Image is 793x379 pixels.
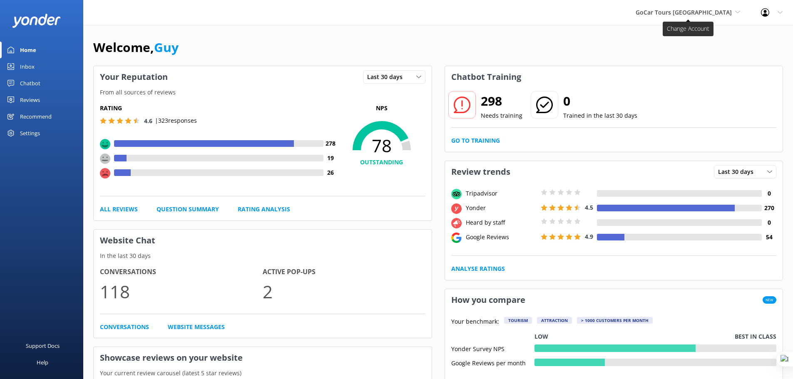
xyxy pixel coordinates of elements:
div: Yonder Survey NPS [451,344,534,352]
p: Trained in the last 30 days [563,111,637,120]
div: Tripadvisor [464,189,539,198]
p: 118 [100,277,263,305]
a: Rating Analysis [238,205,290,214]
h3: Website Chat [94,230,432,251]
div: Attraction [537,317,572,324]
div: > 1000 customers per month [577,317,653,324]
p: In the last 30 days [94,251,432,260]
h1: Welcome, [93,37,179,57]
span: 4.9 [585,233,593,240]
h4: 0 [762,218,776,227]
p: Low [534,332,548,341]
h4: OUTSTANDING [338,158,425,167]
p: Best in class [735,332,776,341]
div: Reviews [20,92,40,108]
h3: Showcase reviews on your website [94,347,432,369]
h4: 0 [762,189,776,198]
div: Chatbot [20,75,40,92]
h4: 270 [762,203,776,213]
h4: 278 [323,139,338,148]
div: Google Reviews per month [451,359,534,366]
a: Question Summary [157,205,219,214]
span: New [763,296,776,304]
a: Website Messages [168,322,225,332]
h3: How you compare [445,289,532,311]
div: Home [20,42,36,58]
a: Analyse Ratings [451,264,505,273]
h3: Your Reputation [94,66,174,88]
img: yonder-white-logo.png [12,14,60,27]
h4: 54 [762,233,776,242]
p: Your benchmark: [451,317,499,327]
div: Google Reviews [464,233,539,242]
div: Tourism [504,317,532,324]
a: Conversations [100,322,149,332]
p: 2 [263,277,425,305]
h2: 298 [481,91,522,111]
p: Needs training [481,111,522,120]
h3: Review trends [445,161,517,183]
a: Guy [154,39,179,56]
h4: Active Pop-ups [263,267,425,277]
p: | 323 responses [155,116,197,125]
h5: Rating [100,104,338,113]
div: Yonder [464,203,539,213]
h4: 26 [323,168,338,177]
p: Your current review carousel (latest 5 star reviews) [94,369,432,378]
span: 78 [338,135,425,156]
a: Go to Training [451,136,500,145]
h2: 0 [563,91,637,111]
h4: Conversations [100,267,263,277]
p: From all sources of reviews [94,88,432,97]
a: All Reviews [100,205,138,214]
span: 4.5 [585,203,593,211]
span: Last 30 days [718,167,758,176]
span: GoCar Tours [GEOGRAPHIC_DATA] [636,8,732,16]
h4: 19 [323,154,338,163]
div: Heard by staff [464,218,539,227]
div: Inbox [20,58,35,75]
div: Settings [20,125,40,141]
div: Support Docs [26,337,60,354]
div: Help [37,354,48,371]
p: NPS [338,104,425,113]
div: Recommend [20,108,52,125]
span: 4.6 [144,117,152,125]
h3: Chatbot Training [445,66,527,88]
span: Last 30 days [367,72,408,82]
